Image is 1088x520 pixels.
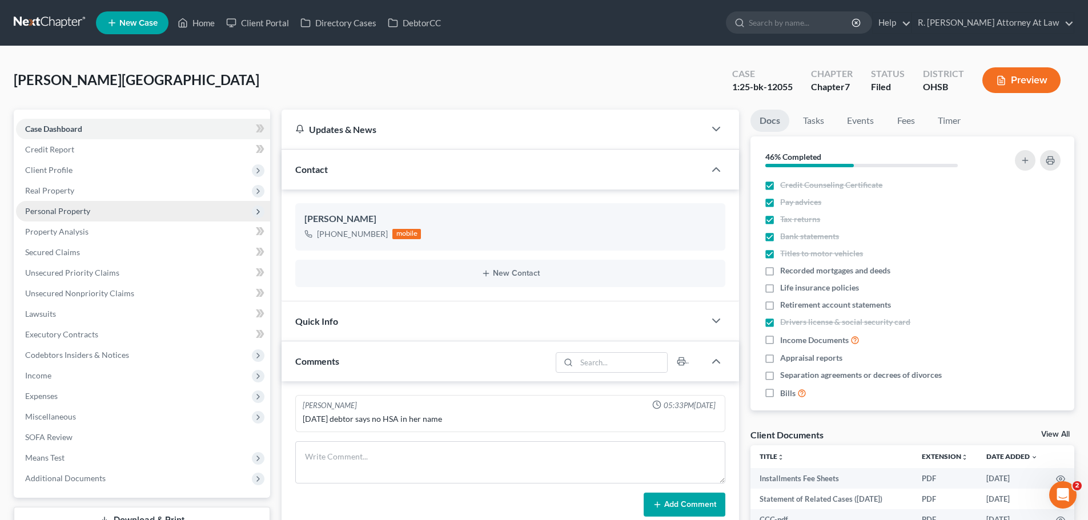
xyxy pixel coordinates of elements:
span: Drivers license & social security card [780,316,910,328]
td: [DATE] [977,468,1047,489]
div: OHSB [923,80,964,94]
i: unfold_more [777,454,784,461]
span: Life insurance policies [780,282,859,293]
a: SOFA Review [16,427,270,448]
span: Quick Info [295,316,338,326]
span: Income Documents [780,334,849,346]
a: Executory Contracts [16,324,270,345]
div: Case [732,67,793,80]
span: Retirement account statements [780,299,891,311]
a: Date Added expand_more [986,452,1038,461]
span: 05:33PM[DATE] [664,400,716,411]
td: PDF [913,468,977,489]
input: Search... [577,353,668,372]
a: Events [838,110,883,132]
div: Chapter [811,67,853,80]
span: Comments [295,356,339,366]
a: Extensionunfold_more [922,452,968,461]
span: Income [25,370,51,380]
a: Unsecured Priority Claims [16,263,270,283]
span: Real Property [25,186,74,195]
span: Unsecured Priority Claims [25,268,119,277]
span: Tax returns [780,213,820,225]
span: Contact [295,164,328,175]
a: DebtorCC [382,13,447,33]
span: Credit Report [25,144,74,154]
button: New Contact [304,269,716,278]
a: Titleunfold_more [760,452,784,461]
a: Timer [929,110,970,132]
span: Recorded mortgages and deeds [780,265,890,276]
span: Bills [780,388,796,399]
a: Credit Report [16,139,270,160]
div: Updates & News [295,123,691,135]
span: Expenses [25,391,58,401]
strong: 46% Completed [765,152,821,162]
a: Docs [750,110,789,132]
input: Search by name... [749,12,853,33]
a: R. [PERSON_NAME] Attorney At Law [912,13,1074,33]
a: Tasks [794,110,833,132]
td: Statement of Related Cases ([DATE]) [750,489,913,509]
span: Lawsuits [25,309,56,319]
span: SOFA Review [25,432,73,442]
a: Secured Claims [16,242,270,263]
a: Fees [888,110,924,132]
span: Credit Counseling Certificate [780,179,882,191]
span: Means Test [25,453,65,462]
div: Filed [871,80,905,94]
span: Executory Contracts [25,329,98,339]
div: [DATE] debtor says no HSA in her name [303,413,718,425]
a: Property Analysis [16,221,270,242]
span: Unsecured Nonpriority Claims [25,288,134,298]
a: Home [172,13,220,33]
span: [PERSON_NAME][GEOGRAPHIC_DATA] [14,71,259,88]
span: 7 [845,81,850,92]
button: Add Comment [644,493,725,517]
a: Unsecured Nonpriority Claims [16,283,270,304]
span: Titles to motor vehicles [780,248,863,259]
div: [PHONE_NUMBER] [317,228,388,240]
span: New Case [119,19,158,27]
div: [PERSON_NAME] [303,400,357,411]
span: Separation agreements or decrees of divorces [780,369,942,381]
div: [PERSON_NAME] [304,212,716,226]
a: Lawsuits [16,304,270,324]
span: Secured Claims [25,247,80,257]
span: Bank statements [780,231,839,242]
td: Installments Fee Sheets [750,468,913,489]
span: Additional Documents [25,473,106,483]
button: Preview [982,67,1061,93]
span: Case Dashboard [25,124,82,134]
div: Chapter [811,80,853,94]
td: PDF [913,489,977,509]
div: Status [871,67,905,80]
a: Help [873,13,911,33]
a: Client Portal [220,13,295,33]
span: Pay advices [780,196,821,208]
span: Appraisal reports [780,352,842,364]
div: 1:25-bk-12055 [732,80,793,94]
a: Case Dashboard [16,119,270,139]
a: View All [1041,430,1070,438]
div: mobile [392,229,421,239]
span: Miscellaneous [25,412,76,421]
i: expand_more [1031,454,1038,461]
span: Client Profile [25,165,73,175]
span: Codebtors Insiders & Notices [25,350,129,360]
span: Personal Property [25,206,90,216]
i: unfold_more [961,454,968,461]
div: District [923,67,964,80]
iframe: Intercom live chat [1049,481,1077,509]
a: Directory Cases [295,13,382,33]
span: Property Analysis [25,227,89,236]
td: [DATE] [977,489,1047,509]
div: Client Documents [750,429,824,441]
span: 2 [1073,481,1082,490]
